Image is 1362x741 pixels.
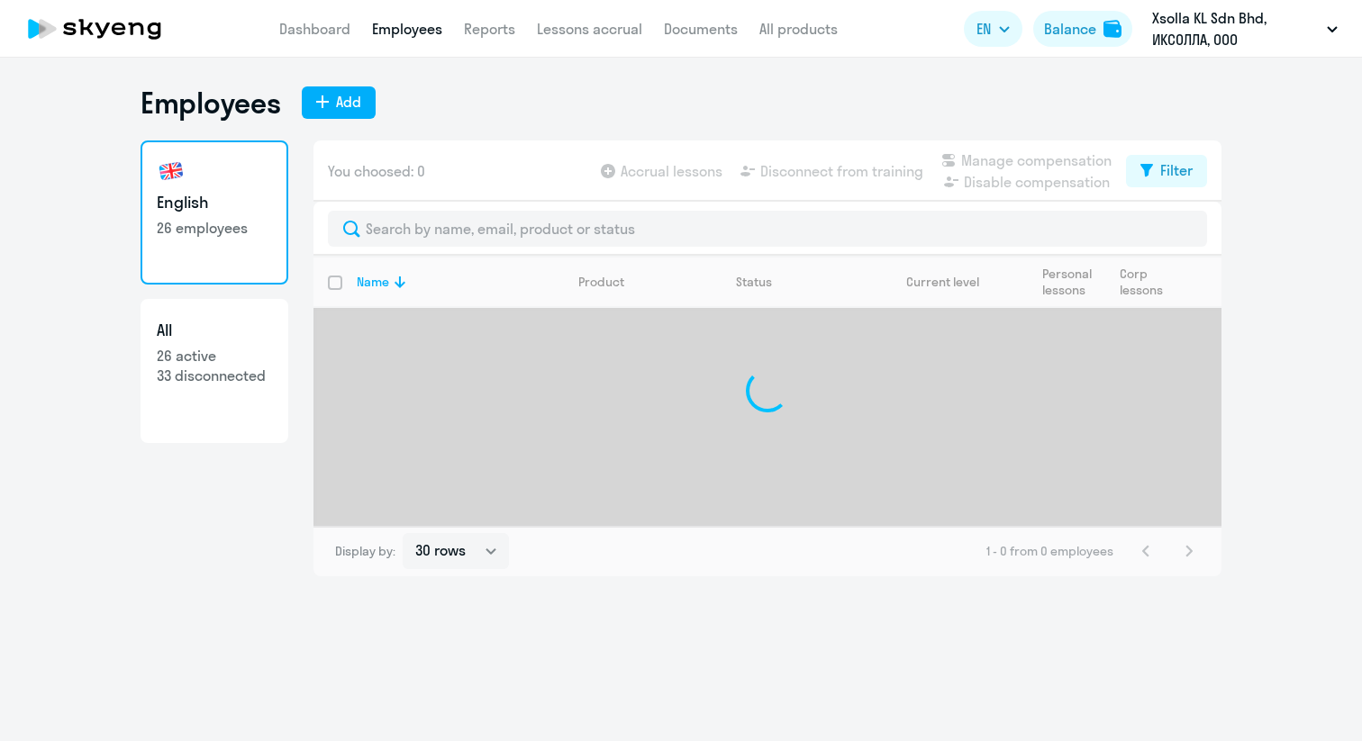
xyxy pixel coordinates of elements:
[1033,11,1132,47] button: Balancebalance
[157,218,272,238] p: 26 employees
[372,20,442,38] a: Employees
[906,274,979,290] div: Current level
[335,543,395,559] span: Display by:
[759,20,838,38] a: All products
[578,274,624,290] div: Product
[141,140,288,285] a: English26 employees
[141,299,288,443] a: All26 active33 disconnected
[157,366,272,385] p: 33 disconnected
[336,91,361,113] div: Add
[464,20,515,38] a: Reports
[986,543,1113,559] span: 1 - 0 from 0 employees
[1152,7,1320,50] p: Xsolla KL Sdn Bhd, ИКСОЛЛА, ООО
[279,20,350,38] a: Dashboard
[302,86,376,119] button: Add
[736,274,772,290] div: Status
[1044,18,1096,40] div: Balance
[328,211,1207,247] input: Search by name, email, product or status
[1160,159,1193,181] div: Filter
[875,274,1027,290] div: Current level
[157,346,272,366] p: 26 active
[1042,266,1104,298] div: Personal lessons
[664,20,738,38] a: Documents
[157,157,186,185] img: english
[357,274,389,290] div: Name
[964,11,1022,47] button: EN
[157,191,272,214] h3: English
[1126,155,1207,187] button: Filter
[328,160,425,182] span: You choosed: 0
[357,274,563,290] div: Name
[1103,20,1121,38] img: balance
[537,20,642,38] a: Lessons accrual
[1120,266,1170,298] div: Corp lessons
[976,18,991,40] span: EN
[141,85,280,121] h1: Employees
[157,319,272,342] h3: All
[1143,7,1347,50] button: Xsolla KL Sdn Bhd, ИКСОЛЛА, ООО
